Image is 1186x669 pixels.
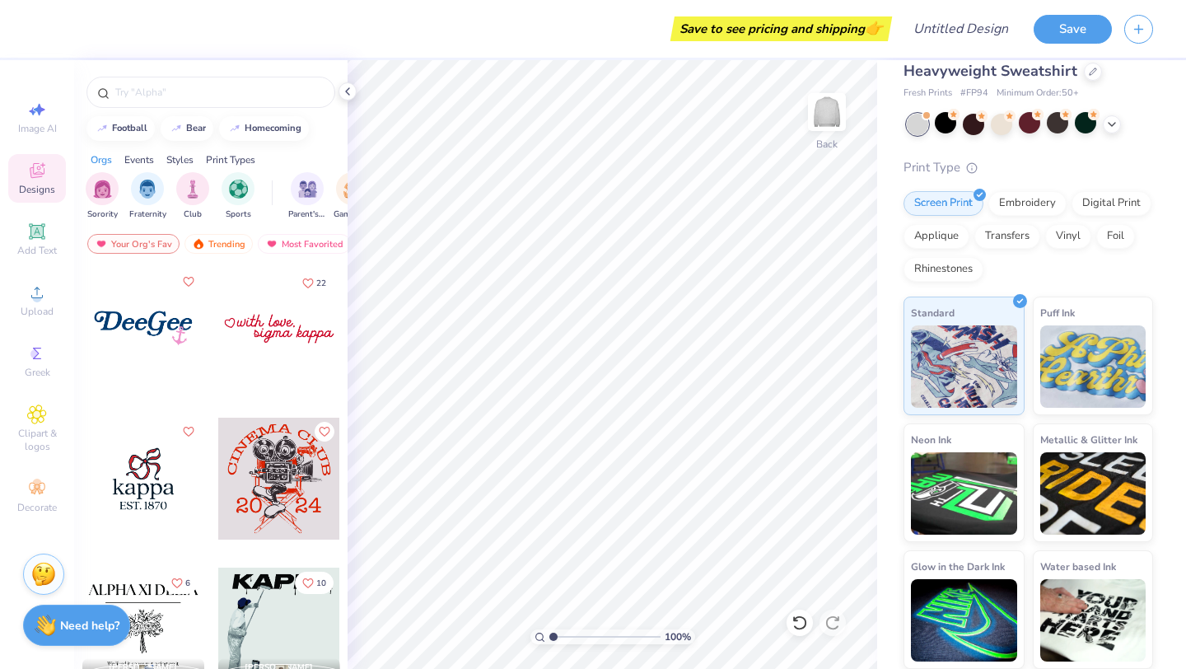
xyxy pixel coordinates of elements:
[1040,452,1146,535] img: Metallic & Glitter Ink
[675,16,888,41] div: Save to see pricing and shipping
[176,172,209,221] button: filter button
[1045,224,1091,249] div: Vinyl
[17,501,57,514] span: Decorate
[112,124,147,133] div: football
[334,172,371,221] div: filter for Game Day
[316,279,326,288] span: 22
[1072,191,1151,216] div: Digital Print
[1034,15,1112,44] button: Save
[1040,558,1116,575] span: Water based Ink
[222,172,254,221] button: filter button
[258,234,351,254] div: Most Favorited
[904,191,983,216] div: Screen Print
[245,124,301,133] div: homecoming
[295,572,334,594] button: Like
[1040,304,1075,321] span: Puff Ink
[298,180,317,199] img: Parent's Weekend Image
[87,234,180,254] div: Your Org's Fav
[185,579,190,587] span: 6
[222,172,254,221] div: filter for Sports
[170,124,183,133] img: trend_line.gif
[911,452,1017,535] img: Neon Ink
[138,180,156,199] img: Fraternity Image
[91,152,112,167] div: Orgs
[904,158,1153,177] div: Print Type
[206,152,255,167] div: Print Types
[315,422,334,442] button: Like
[184,208,202,221] span: Club
[265,238,278,250] img: most_fav.gif
[164,572,198,594] button: Like
[226,208,251,221] span: Sports
[86,172,119,221] div: filter for Sorority
[1040,325,1146,408] img: Puff Ink
[124,152,154,167] div: Events
[166,152,194,167] div: Styles
[1040,579,1146,662] img: Water based Ink
[974,224,1040,249] div: Transfers
[179,272,198,292] button: Like
[176,172,209,221] div: filter for Club
[19,183,55,196] span: Designs
[21,305,54,318] span: Upload
[960,87,988,101] span: # FP94
[665,629,691,644] span: 100 %
[60,618,119,634] strong: Need help?
[184,180,202,199] img: Club Image
[228,124,241,133] img: trend_line.gif
[25,366,50,379] span: Greek
[192,238,205,250] img: trending.gif
[129,208,166,221] span: Fraternity
[911,304,955,321] span: Standard
[1096,224,1135,249] div: Foil
[87,208,118,221] span: Sorority
[161,116,213,141] button: bear
[129,172,166,221] button: filter button
[8,427,66,453] span: Clipart & logos
[295,272,334,294] button: Like
[288,172,326,221] button: filter button
[343,180,362,199] img: Game Day Image
[229,180,248,199] img: Sports Image
[96,124,109,133] img: trend_line.gif
[900,12,1021,45] input: Untitled Design
[904,224,969,249] div: Applique
[114,84,325,101] input: Try "Alpha"
[334,172,371,221] button: filter button
[86,116,155,141] button: football
[810,96,843,129] img: Back
[911,579,1017,662] img: Glow in the Dark Ink
[988,191,1067,216] div: Embroidery
[911,558,1005,575] span: Glow in the Dark Ink
[997,87,1079,101] span: Minimum Order: 50 +
[129,172,166,221] div: filter for Fraternity
[179,422,198,442] button: Like
[184,234,253,254] div: Trending
[95,238,108,250] img: most_fav.gif
[904,87,952,101] span: Fresh Prints
[911,431,951,448] span: Neon Ink
[1040,431,1137,448] span: Metallic & Glitter Ink
[93,180,112,199] img: Sorority Image
[17,244,57,257] span: Add Text
[316,579,326,587] span: 10
[865,18,883,38] span: 👉
[288,172,326,221] div: filter for Parent's Weekend
[911,325,1017,408] img: Standard
[288,208,326,221] span: Parent's Weekend
[18,122,57,135] span: Image AI
[86,172,119,221] button: filter button
[816,137,838,152] div: Back
[219,116,309,141] button: homecoming
[186,124,206,133] div: bear
[334,208,371,221] span: Game Day
[904,257,983,282] div: Rhinestones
